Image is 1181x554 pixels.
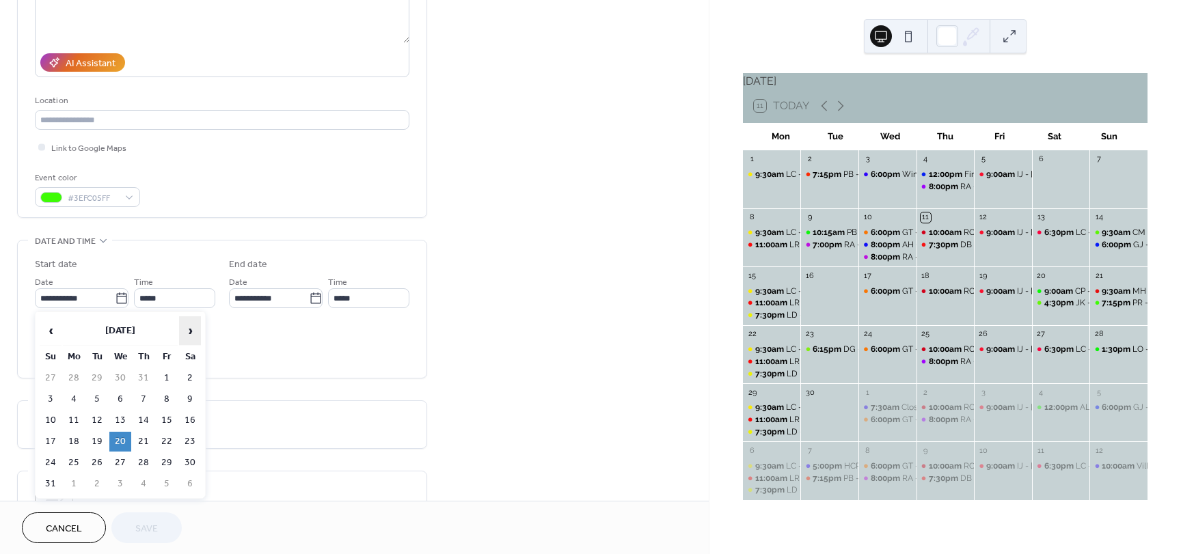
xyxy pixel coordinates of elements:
span: 11:00am [755,356,789,368]
div: RC - Yoga [964,286,1001,297]
div: 7 [804,445,815,456]
div: 10 [863,212,873,223]
td: 1 [156,368,178,388]
div: LR - Yoga group [789,297,850,309]
td: 24 [40,453,62,473]
span: 7:30pm [755,368,787,380]
span: 6:00pm [871,227,902,238]
div: GJ - Private event [1089,239,1148,251]
div: LR - Yoga group [789,414,850,426]
span: 6:30pm [1044,227,1076,238]
div: Location [35,94,407,108]
span: Time [328,275,347,290]
div: RA - Band Practice (Wed) [902,251,998,263]
td: 2 [179,368,201,388]
span: 9:30am [755,169,786,180]
span: 6:00pm [1102,402,1133,413]
div: RA - Band Practice (Wed) [858,251,917,263]
div: LD - Choir practice [743,426,801,438]
span: 9:30am [1102,286,1132,297]
div: LD - Choir practice [787,368,858,380]
div: HCRR - Committee [844,460,917,472]
div: AL - Private Party [1032,402,1090,413]
span: 9:30am [755,402,786,413]
span: 6:00pm [1102,239,1133,251]
span: 9:30am [755,344,786,355]
div: 17 [863,271,873,281]
span: 6:30pm [1044,344,1076,355]
td: 4 [63,389,85,409]
span: 8:00pm [871,251,902,263]
div: DG - Private Event [800,344,858,355]
div: RC - Yoga [964,402,1001,413]
span: 11:00am [755,414,789,426]
td: 2 [86,474,108,494]
div: 14 [1094,212,1104,223]
span: 9:00am [986,460,1017,472]
span: ‹ [40,317,61,344]
div: 8 [747,212,757,223]
td: 28 [133,453,154,473]
span: #3EFC05FF [68,191,118,206]
span: 6:00pm [871,460,902,472]
div: AL - Private Party [1080,402,1145,413]
span: 6:00pm [871,414,902,426]
span: 9:00am [986,169,1017,180]
span: 9:00am [986,402,1017,413]
span: 7:30pm [755,426,787,438]
div: 6 [1036,154,1046,165]
div: 21 [1094,271,1104,281]
div: Fire Extinguisher Testing [917,169,975,180]
div: RC - Yoga [917,344,975,355]
div: 10 [978,445,988,456]
div: CM - Private Meeting [1089,227,1148,238]
div: IJ - St Johns church [974,227,1032,238]
div: PB - Art group [843,473,896,484]
div: LD - Choir practice [787,309,858,321]
div: 19 [978,271,988,281]
td: 31 [133,368,154,388]
div: PR - Private meeting [1089,297,1148,309]
span: Date and time [35,234,96,249]
td: 1 [63,474,85,494]
div: RC - Yoga [917,402,975,413]
div: RA - Band Practice (Thu) [917,414,975,426]
span: 9:00am [986,286,1017,297]
td: 31 [40,474,62,494]
div: Tue [809,123,863,150]
div: LR - Yoga group [743,473,801,484]
td: 21 [133,432,154,452]
span: 10:00am [929,402,964,413]
div: GT - Private Meeting [858,227,917,238]
td: 19 [86,432,108,452]
div: LR - Yoga group [743,414,801,426]
div: GT - Private Meeting [902,227,980,238]
div: 5 [1094,387,1104,398]
th: We [109,347,131,367]
div: 3 [978,387,988,398]
div: GT - Private Meeting [858,344,917,355]
div: DG - Private Event [843,344,912,355]
div: LR - Yoga group [743,356,801,368]
div: Thu [918,123,973,150]
span: Cancel [46,522,82,536]
div: LC - Pilates [743,286,801,297]
div: PB - Art group [800,169,858,180]
span: 10:00am [929,344,964,355]
div: Wed [863,123,918,150]
div: Start date [35,258,77,272]
div: 30 [804,387,815,398]
div: End date [229,258,267,272]
div: 1 [863,387,873,398]
div: 8 [863,445,873,456]
div: IJ - St Johns church [974,286,1032,297]
span: 10:00am [929,227,964,238]
div: LO - Private Party [1089,344,1148,355]
div: RA - Band Practice [800,239,858,251]
div: Village Harvest Lunch [1089,460,1148,472]
div: 24 [863,329,873,340]
div: LC - Pilates [786,169,829,180]
div: GT - Private Meeting [858,286,917,297]
td: 5 [156,474,178,494]
button: AI Assistant [40,53,125,72]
